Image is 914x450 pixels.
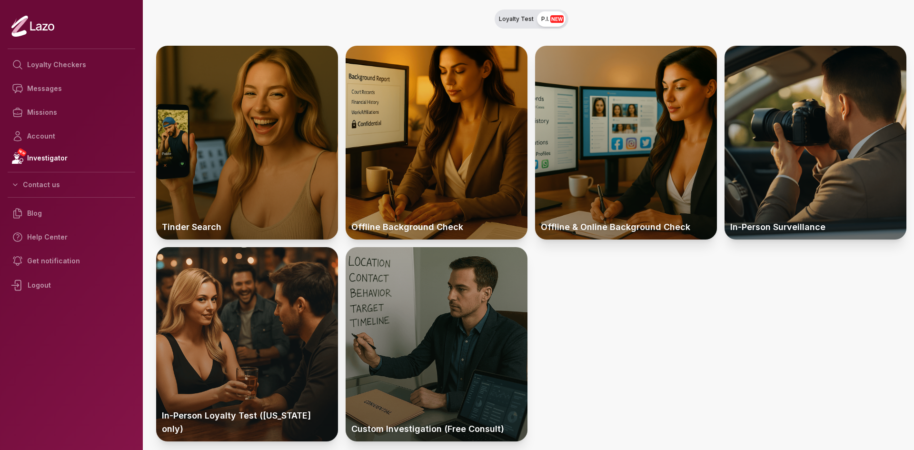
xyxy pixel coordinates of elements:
p: Offline Background Check [346,215,527,240]
p: In-Person Surveillance [725,215,906,240]
button: Contact us [8,176,135,193]
span: NEW [550,15,564,23]
p: Offline & Online Background Check [535,215,717,240]
p: Tinder Search [156,215,338,240]
a: Help Center [8,225,135,249]
a: Get notification [8,249,135,273]
div: Logout [8,273,135,298]
a: Messages [8,77,135,100]
a: Account [8,124,135,148]
span: P.I. [541,15,564,23]
span: NEW [17,148,27,157]
p: Custom Investigation (Free Consult) [346,417,527,441]
p: In-Person Loyalty Test ([US_STATE] only) [156,403,338,441]
a: Loyalty Checkers [8,53,135,77]
a: Blog [8,201,135,225]
a: NEWInvestigator [8,148,135,168]
span: Loyalty Test [499,15,534,23]
a: Missions [8,100,135,124]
